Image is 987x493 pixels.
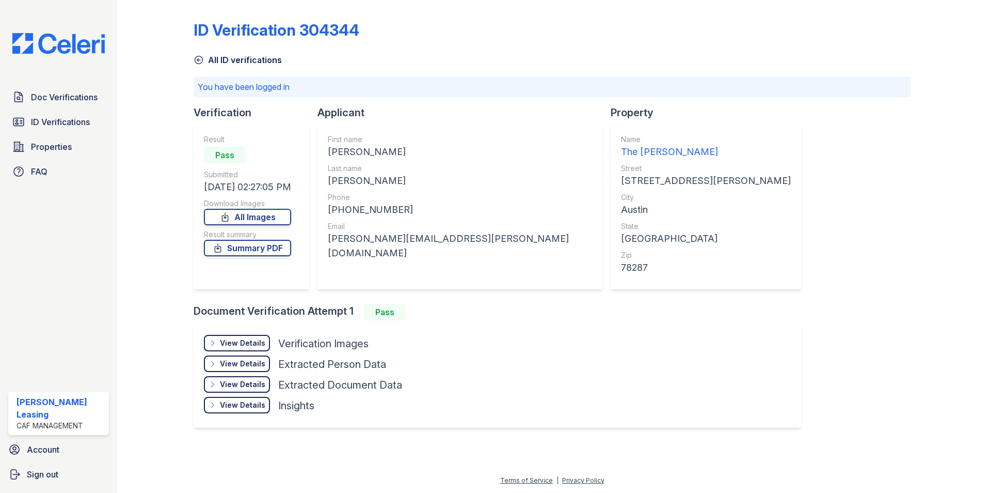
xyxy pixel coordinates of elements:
a: FAQ [8,161,109,182]
div: [PHONE_NUMBER] [328,203,592,217]
a: Properties [8,136,109,157]
div: [PERSON_NAME] Leasing [17,396,105,421]
span: FAQ [31,165,47,178]
div: [PERSON_NAME] [328,174,592,188]
span: Doc Verifications [31,91,98,103]
div: Zip [621,250,791,260]
img: CE_Logo_Blue-a8612792a0a2168367f1c8372b55b34899dd931a85d93a1a3d3e32e68fde9ad4.png [4,33,113,54]
div: Document Verification Attempt 1 [194,304,809,320]
div: Email [328,221,592,232]
div: | [556,476,559,484]
div: Street [621,163,791,174]
div: [PERSON_NAME][EMAIL_ADDRESS][PERSON_NAME][DOMAIN_NAME] [328,232,592,260]
a: ID Verifications [8,112,109,132]
div: ID Verification 304344 [194,21,359,39]
div: [STREET_ADDRESS][PERSON_NAME] [621,174,791,188]
div: Name [621,134,791,145]
div: [DATE] 02:27:05 PM [204,180,291,194]
a: All ID verifications [194,54,282,66]
div: State [621,221,791,232]
div: 78287 [621,260,791,275]
div: [PERSON_NAME] [328,145,592,159]
span: ID Verifications [31,116,90,128]
span: Sign out [27,468,58,481]
div: Pass [204,147,245,163]
div: Property [611,105,809,120]
a: Doc Verifications [8,87,109,107]
div: View Details [220,338,265,348]
div: Applicant [317,105,611,120]
iframe: chat widget [944,452,977,483]
div: City [621,192,791,203]
div: First name [328,134,592,145]
div: Verification Images [278,336,369,351]
a: Name The [PERSON_NAME] [621,134,791,159]
a: Account [4,439,113,460]
a: Summary PDF [204,240,291,256]
div: The [PERSON_NAME] [621,145,791,159]
div: CAF Management [17,421,105,431]
a: Privacy Policy [562,476,604,484]
span: Properties [31,141,72,153]
div: Pass [364,304,405,320]
div: Phone [328,192,592,203]
div: [GEOGRAPHIC_DATA] [621,232,791,246]
div: Verification [194,105,317,120]
div: View Details [220,400,265,410]
div: Austin [621,203,791,217]
div: Last name [328,163,592,174]
div: View Details [220,359,265,369]
div: View Details [220,379,265,390]
div: Insights [278,398,314,413]
div: Result [204,134,291,145]
div: Extracted Person Data [278,357,386,372]
div: Extracted Document Data [278,378,402,392]
a: All Images [204,209,291,225]
div: Submitted [204,170,291,180]
div: Download Images [204,198,291,209]
p: You have been logged in [198,81,906,93]
div: Result summary [204,229,291,240]
span: Account [27,443,59,456]
a: Sign out [4,464,113,485]
a: Terms of Service [500,476,553,484]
